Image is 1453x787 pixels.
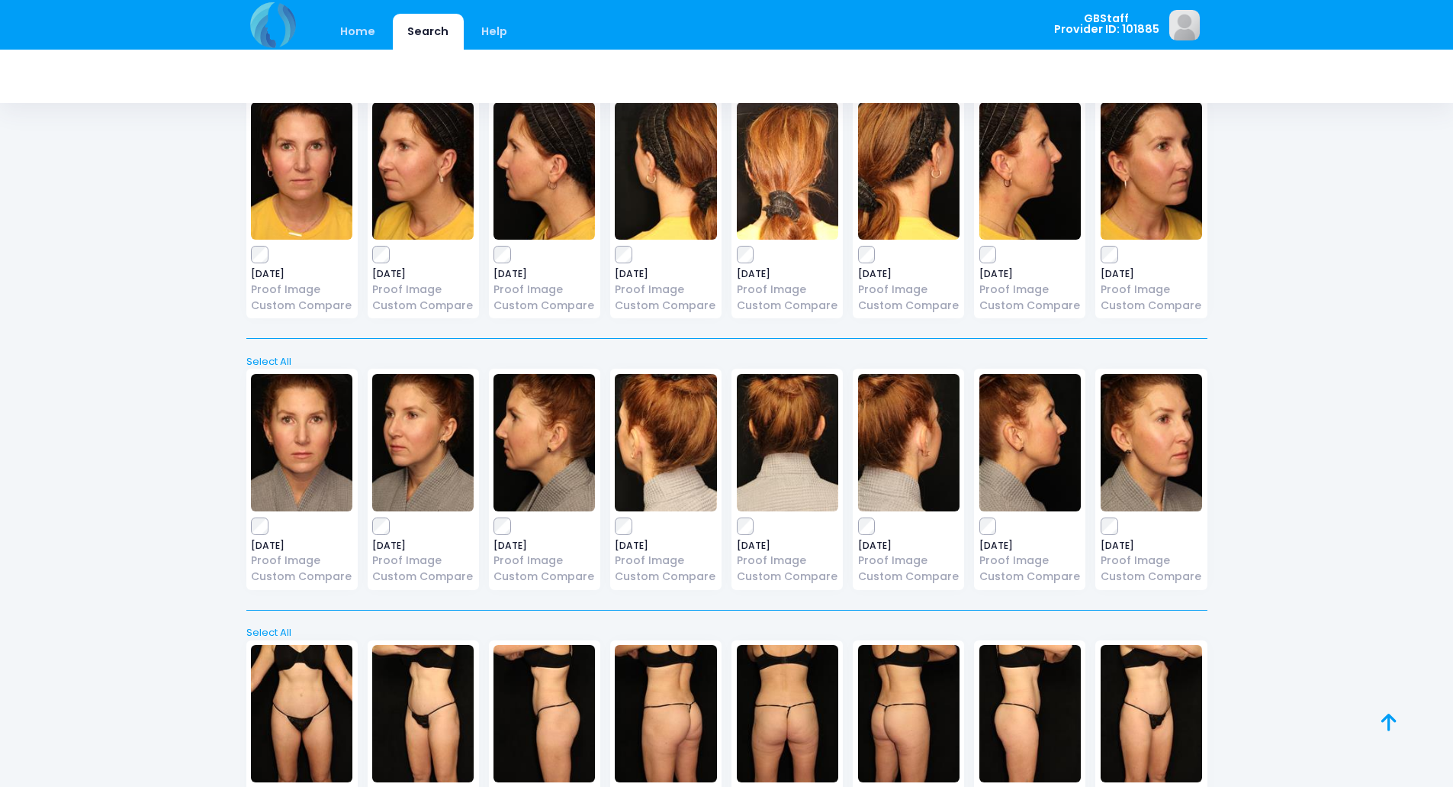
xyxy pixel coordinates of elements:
[737,102,838,240] img: image
[372,553,474,569] a: Proof Image
[858,541,960,550] span: [DATE]
[979,269,1081,279] span: [DATE]
[1101,569,1202,585] a: Custom Compare
[393,14,464,50] a: Search
[1101,541,1202,550] span: [DATE]
[858,282,960,298] a: Proof Image
[737,269,838,279] span: [DATE]
[737,298,838,314] a: Custom Compare
[615,298,716,314] a: Custom Compare
[1101,282,1202,298] a: Proof Image
[372,541,474,550] span: [DATE]
[251,102,352,240] img: image
[493,282,595,298] a: Proof Image
[493,298,595,314] a: Custom Compare
[251,553,352,569] a: Proof Image
[493,569,595,585] a: Custom Compare
[615,102,716,240] img: image
[372,282,474,298] a: Proof Image
[737,541,838,550] span: [DATE]
[493,541,595,550] span: [DATE]
[737,374,838,511] img: image
[1101,645,1202,782] img: image
[493,553,595,569] a: Proof Image
[251,569,352,585] a: Custom Compare
[858,569,960,585] a: Custom Compare
[493,374,595,511] img: image
[1101,102,1202,240] img: image
[979,298,1081,314] a: Custom Compare
[251,645,352,782] img: image
[737,553,838,569] a: Proof Image
[979,569,1081,585] a: Custom Compare
[1101,298,1202,314] a: Custom Compare
[858,374,960,511] img: image
[1054,13,1159,35] span: GBStaff Provider ID: 101885
[737,282,838,298] a: Proof Image
[1101,269,1202,279] span: [DATE]
[1169,10,1200,40] img: image
[979,553,1081,569] a: Proof Image
[615,282,716,298] a: Proof Image
[372,569,474,585] a: Custom Compare
[251,269,352,279] span: [DATE]
[858,553,960,569] a: Proof Image
[493,269,595,279] span: [DATE]
[979,282,1081,298] a: Proof Image
[615,569,716,585] a: Custom Compare
[858,645,960,782] img: image
[979,541,1081,550] span: [DATE]
[615,374,716,511] img: image
[1101,553,1202,569] a: Proof Image
[615,541,716,550] span: [DATE]
[251,298,352,314] a: Custom Compare
[1101,374,1202,511] img: image
[615,645,716,782] img: image
[737,645,838,782] img: image
[615,553,716,569] a: Proof Image
[241,354,1212,369] a: Select All
[251,374,352,511] img: image
[251,282,352,298] a: Proof Image
[372,645,474,782] img: image
[493,645,595,782] img: image
[241,625,1212,640] a: Select All
[251,541,352,550] span: [DATE]
[372,298,474,314] a: Custom Compare
[979,645,1081,782] img: image
[372,102,474,240] img: image
[737,569,838,585] a: Custom Compare
[858,102,960,240] img: image
[979,102,1081,240] img: image
[615,269,716,279] span: [DATE]
[858,298,960,314] a: Custom Compare
[372,269,474,279] span: [DATE]
[372,374,474,511] img: image
[979,374,1081,511] img: image
[493,102,595,240] img: image
[326,14,391,50] a: Home
[858,269,960,279] span: [DATE]
[466,14,522,50] a: Help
